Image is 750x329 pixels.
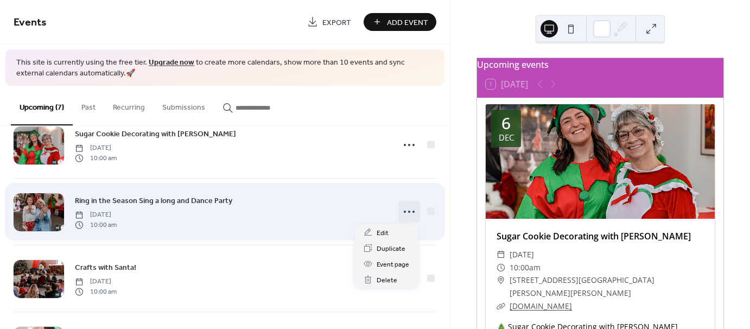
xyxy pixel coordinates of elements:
[75,261,136,274] a: Crafts with Santa!
[75,287,117,296] span: 10:00 am
[75,220,117,230] span: 10:00 am
[14,12,47,33] span: Events
[75,153,117,163] span: 10:00 am
[497,248,505,261] div: ​
[75,143,117,153] span: [DATE]
[377,259,409,270] span: Event page
[75,277,117,287] span: [DATE]
[510,274,704,300] span: [STREET_ADDRESS][GEOGRAPHIC_DATA][PERSON_NAME][PERSON_NAME]
[104,86,154,124] button: Recurring
[11,86,73,125] button: Upcoming (7)
[75,262,136,274] span: Crafts with Santa!
[501,115,511,131] div: 6
[510,261,541,274] span: 10:00am
[75,128,236,140] a: Sugar Cookie Decorating with [PERSON_NAME]
[499,134,514,142] div: Dec
[497,300,505,313] div: ​
[16,58,434,79] span: This site is currently using the free tier. to create more calendars, show more than 10 events an...
[497,274,505,287] div: ​
[299,13,359,31] a: Export
[154,86,214,124] button: Submissions
[322,17,351,28] span: Export
[377,275,397,286] span: Delete
[75,129,236,140] span: Sugar Cookie Decorating with [PERSON_NAME]
[364,13,436,31] button: Add Event
[387,17,428,28] span: Add Event
[75,195,232,207] span: Ring in the Season Sing a long and Dance Party
[497,230,691,242] a: Sugar Cookie Decorating with [PERSON_NAME]
[149,55,194,70] a: Upgrade now
[73,86,104,124] button: Past
[497,261,505,274] div: ​
[75,210,117,220] span: [DATE]
[75,194,232,207] a: Ring in the Season Sing a long and Dance Party
[510,301,572,311] a: [DOMAIN_NAME]
[377,227,389,239] span: Edit
[510,248,534,261] span: [DATE]
[477,58,723,71] div: Upcoming events
[377,243,405,255] span: Duplicate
